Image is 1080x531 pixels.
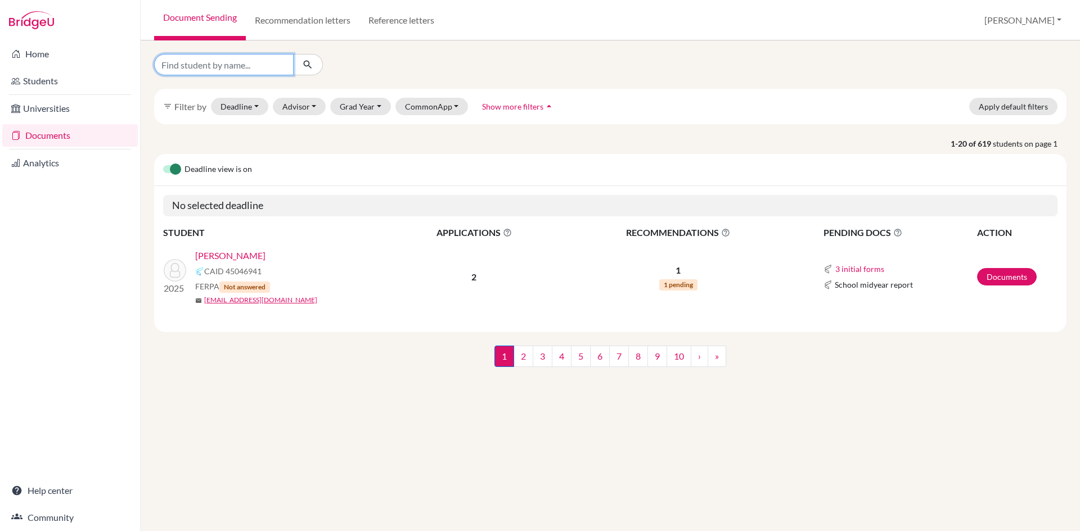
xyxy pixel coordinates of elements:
span: Show more filters [482,102,543,111]
span: mail [195,297,202,304]
span: School midyear report [835,279,913,291]
a: › [691,346,708,367]
span: CAID 45046941 [204,265,262,277]
button: Grad Year [330,98,391,115]
a: Documents [2,124,138,147]
input: Find student by name... [154,54,294,75]
img: Common App logo [195,267,204,276]
b: 2 [471,271,476,282]
button: Apply default filters [969,98,1057,115]
a: 10 [667,346,691,367]
a: 2 [514,346,533,367]
span: students on page 1 [993,138,1066,149]
a: Help center [2,479,138,502]
span: PENDING DOCS [823,226,976,239]
a: » [708,346,726,367]
img: Common App logo [823,265,832,274]
span: RECOMMENDATIONS [561,226,796,239]
a: Documents [977,268,1037,285]
th: STUDENT [163,225,388,240]
a: Community [2,506,138,529]
button: 3 initial forms [835,262,885,275]
a: 9 [647,346,667,367]
a: [PERSON_NAME] [195,249,265,262]
a: 3 [533,346,552,367]
a: 6 [590,346,610,367]
button: CommonApp [395,98,469,115]
span: 1 [494,346,514,367]
i: filter_list [163,102,172,111]
span: Filter by [174,101,206,112]
h5: No selected deadline [163,195,1057,216]
img: Bridge-U [9,11,54,29]
th: ACTION [976,225,1057,240]
button: [PERSON_NAME] [979,10,1066,31]
span: APPLICATIONS [389,226,560,239]
a: Universities [2,97,138,120]
p: 2025 [164,282,186,295]
button: Show more filtersarrow_drop_up [472,98,564,115]
button: Advisor [273,98,326,115]
img: Common App logo [823,280,832,289]
span: FERPA [195,280,270,293]
a: Students [2,70,138,92]
span: 1 pending [659,279,697,291]
img: Acharya, Samir [164,259,186,282]
span: Deadline view is on [184,163,252,176]
i: arrow_drop_up [543,101,555,112]
strong: 1-20 of 619 [951,138,993,149]
span: Not answered [219,282,270,293]
a: [EMAIL_ADDRESS][DOMAIN_NAME] [204,295,317,305]
a: Home [2,43,138,65]
a: 4 [552,346,571,367]
a: Analytics [2,152,138,174]
button: Deadline [211,98,268,115]
a: 5 [571,346,591,367]
p: 1 [561,264,796,277]
a: 8 [628,346,648,367]
a: 7 [609,346,629,367]
nav: ... [494,346,726,376]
